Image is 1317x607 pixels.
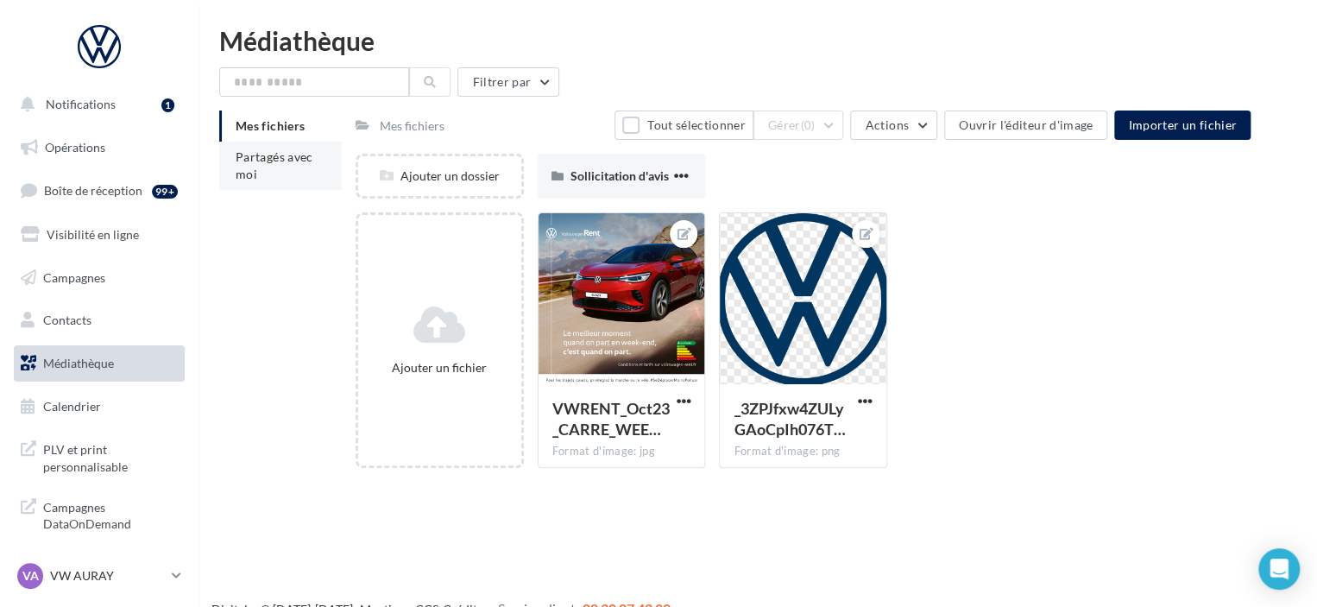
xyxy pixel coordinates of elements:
[10,345,188,382] a: Médiathèque
[44,183,142,198] span: Boîte de réception
[22,567,39,585] span: VA
[46,97,116,111] span: Notifications
[10,86,181,123] button: Notifications 1
[14,560,185,592] a: VA VW AURAY
[43,313,91,327] span: Contacts
[1128,117,1237,132] span: Importer un fichier
[865,117,908,132] span: Actions
[161,98,174,112] div: 1
[734,399,845,439] span: _3ZPJfxw4ZULyGAoCpIh076TvnwzYXaqKAod1j1f0ELg6u1dVATrPbjF3X4d5hTbnKVSX281vibe4pw3Ww=s0
[10,389,188,425] a: Calendrier
[43,496,178,533] span: Campagnes DataOnDemand
[850,111,936,140] button: Actions
[801,118,816,132] span: (0)
[43,438,178,475] span: PLV et print personnalisable
[10,217,188,253] a: Visibilité en ligne
[50,567,165,585] p: VW AURAY
[1258,548,1300,590] div: Open Intercom Messenger
[10,302,188,338] a: Contacts
[753,111,844,140] button: Gérer(0)
[10,489,188,540] a: Campagnes DataOnDemand
[47,227,139,242] span: Visibilité en ligne
[380,117,444,135] div: Mes fichiers
[236,118,305,133] span: Mes fichiers
[552,444,691,459] div: Format d'image: jpg
[457,67,559,97] button: Filtrer par
[10,431,188,482] a: PLV et print personnalisable
[219,28,1296,54] div: Médiathèque
[43,356,114,370] span: Médiathèque
[10,172,188,209] a: Boîte de réception99+
[1114,111,1251,140] button: Importer un fichier
[552,399,670,439] span: VWRENT_Oct23_CARRE_WEEK_END_ID5
[10,130,188,166] a: Opérations
[570,168,669,183] span: Sollicitation d'avis
[944,111,1107,140] button: Ouvrir l'éditeur d'image
[152,185,178,199] div: 99+
[358,168,521,185] div: Ajouter un dossier
[43,269,105,284] span: Campagnes
[614,111,753,140] button: Tout sélectionner
[734,444,873,459] div: Format d'image: png
[236,149,313,181] span: Partagés avec moi
[365,359,514,376] div: Ajouter un fichier
[10,260,188,296] a: Campagnes
[43,399,101,414] span: Calendrier
[45,140,105,155] span: Opérations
